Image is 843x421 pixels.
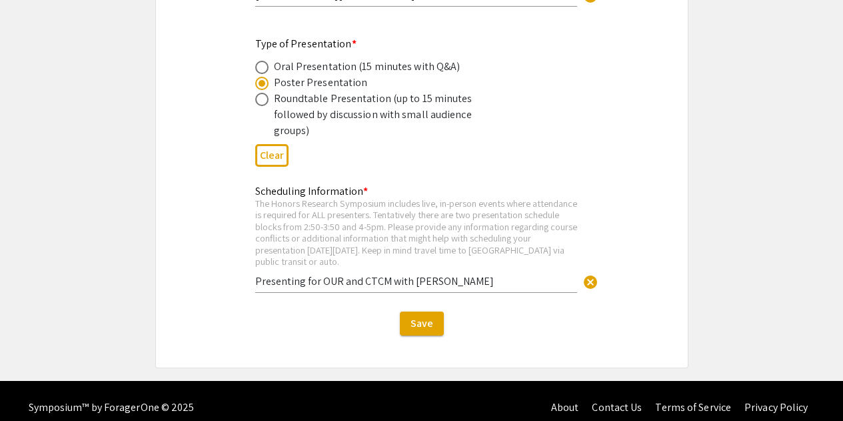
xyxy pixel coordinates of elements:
[582,274,598,290] span: cancel
[411,316,433,330] span: Save
[744,400,808,414] a: Privacy Policy
[274,75,368,91] div: Poster Presentation
[400,312,444,336] button: Save
[655,400,731,414] a: Terms of Service
[255,274,577,288] input: Type Here
[255,197,577,268] div: The Honors Research Symposium includes live, in-person events where attendance is required for AL...
[577,268,604,294] button: Clear
[274,91,507,139] div: Roundtable Presentation (up to 15 minutes followed by discussion with small audience groups)
[551,400,579,414] a: About
[592,400,642,414] a: Contact Us
[274,59,460,75] div: Oral Presentation (15 minutes with Q&A)
[255,37,357,51] mat-label: Type of Presentation
[10,361,57,411] iframe: Chat
[255,184,368,198] mat-label: Scheduling Information
[255,144,289,166] button: Clear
